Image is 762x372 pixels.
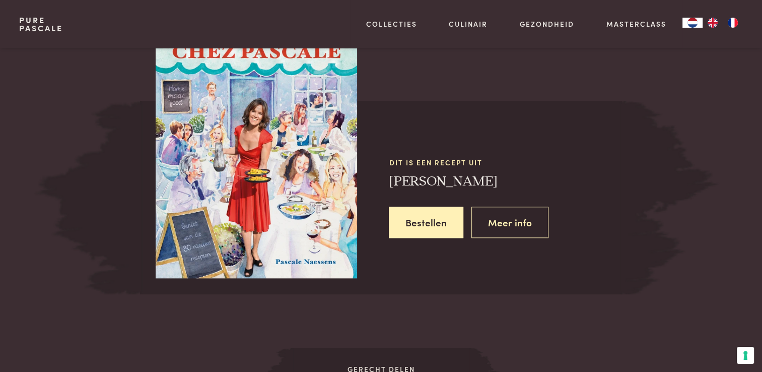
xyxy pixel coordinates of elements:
aside: Language selected: Nederlands [682,18,743,28]
h3: [PERSON_NAME] [389,173,622,191]
a: Masterclass [606,19,666,29]
a: Gezondheid [520,19,574,29]
button: Uw voorkeuren voor toestemming voor trackingtechnologieën [737,347,754,364]
span: Dit is een recept uit [389,157,622,168]
a: FR [723,18,743,28]
a: PurePascale [19,16,63,32]
a: Bestellen [389,207,463,238]
a: Collecties [366,19,417,29]
a: Culinair [449,19,488,29]
ul: Language list [703,18,743,28]
a: EN [703,18,723,28]
div: Language [682,18,703,28]
a: NL [682,18,703,28]
a: Meer info [471,207,548,238]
